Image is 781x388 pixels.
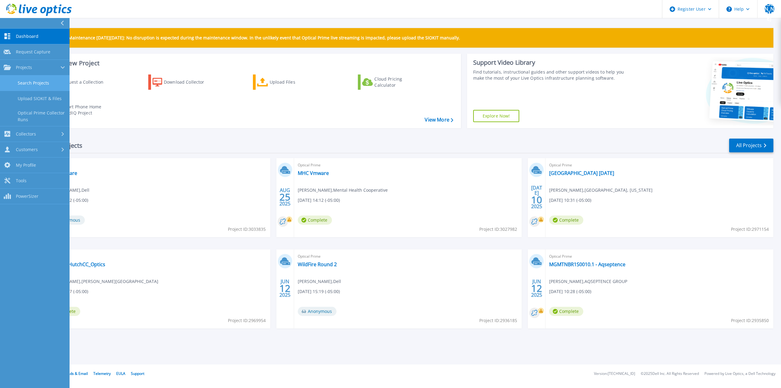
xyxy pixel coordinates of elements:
span: [DATE] 14:12 (-05:00) [298,197,340,204]
span: Project ID: 2971154 [731,226,769,233]
span: Project ID: 3027982 [479,226,517,233]
span: Project ID: 2969954 [228,317,266,324]
div: Import Phone Home CloudIQ Project [60,104,107,116]
li: Powered by Live Optics, a Dell Technology [704,372,776,376]
span: Complete [298,216,332,225]
a: Request a Collection [43,74,111,90]
span: [PERSON_NAME] , [GEOGRAPHIC_DATA], [US_STATE] [549,187,653,194]
span: Optical Prime [46,162,267,169]
div: Download Collector [164,76,213,88]
span: Complete [549,307,583,316]
span: Dashboard [16,34,38,39]
a: MGMTNBR1S0010.1 - Aqseptence [549,261,625,267]
div: Upload Files [270,76,319,88]
a: Cloud Pricing Calculator [358,74,426,90]
a: EULA [116,371,125,376]
span: Request Capture [16,49,50,55]
a: Download Collector [148,74,216,90]
span: Anonymous [298,307,337,316]
span: [DATE] 10:31 (-05:00) [549,197,591,204]
a: Ads & Email [67,371,88,376]
a: [GEOGRAPHIC_DATA] [DATE] [549,170,614,176]
div: Request a Collection [61,76,110,88]
span: Projects [16,65,32,70]
span: [DATE] 10:28 (-05:00) [549,288,591,295]
a: 25_07_08-HutchCC_Optics [46,261,105,267]
a: Explore Now! [473,110,520,122]
span: Customers [16,147,38,152]
span: Project ID: 2935850 [731,317,769,324]
span: Complete [549,216,583,225]
span: Project ID: 2936185 [479,317,517,324]
li: © 2025 Dell Inc. All Rights Reserved [641,372,699,376]
span: Collectors [16,131,36,137]
div: Cloud Pricing Calculator [374,76,423,88]
a: Support [131,371,144,376]
div: JUN 2025 [531,277,542,299]
p: Scheduled Maintenance [DATE][DATE]: No disruption is expected during the maintenance window. In t... [45,35,460,40]
span: 10 [531,197,542,202]
a: View More [425,117,453,123]
span: My Profile [16,162,36,168]
span: Optical Prime [549,162,770,169]
div: Support Video Library [473,59,632,67]
span: 12 [531,286,542,291]
span: [DATE] 15:19 (-05:00) [298,288,340,295]
span: Optical Prime [298,162,518,169]
span: [PERSON_NAME] , AQSEPTENCE GROUP [549,278,627,285]
span: PowerSizer [16,194,38,199]
span: [PERSON_NAME] , [PERSON_NAME][GEOGRAPHIC_DATA] [46,278,158,285]
div: Find tutorials, instructional guides and other support videos to help you make the most of your L... [473,69,632,81]
a: MHC Vmware [298,170,329,176]
a: WildFire Round 2 [298,261,337,267]
span: Optical Prime [46,253,267,260]
span: Project ID: 3033835 [228,226,266,233]
div: JUN 2025 [279,277,291,299]
li: Version: [TECHNICAL_ID] [594,372,635,376]
span: Tools [16,178,27,183]
span: [PERSON_NAME] , Mental Health Cooperative [298,187,388,194]
span: Optical Prime [298,253,518,260]
a: Telemetry [93,371,111,376]
span: 25 [279,194,290,200]
a: Upload Files [253,74,321,90]
span: Optical Prime [549,253,770,260]
h3: Start a New Project [43,60,453,67]
a: All Projects [729,139,773,152]
div: [DATE] 2025 [531,186,542,208]
span: 12 [279,286,290,291]
span: [PERSON_NAME] , Dell [298,278,341,285]
div: AUG 2025 [279,186,291,208]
